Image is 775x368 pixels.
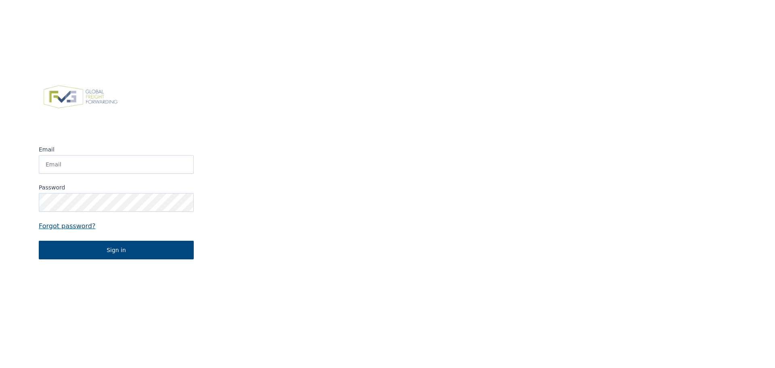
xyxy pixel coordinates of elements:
img: FVG - Global freight forwarding [39,81,122,113]
button: Sign in [39,241,194,259]
label: Password [39,183,194,191]
a: Forgot password? [39,221,194,231]
input: Email [39,155,194,174]
label: Email [39,145,194,154]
